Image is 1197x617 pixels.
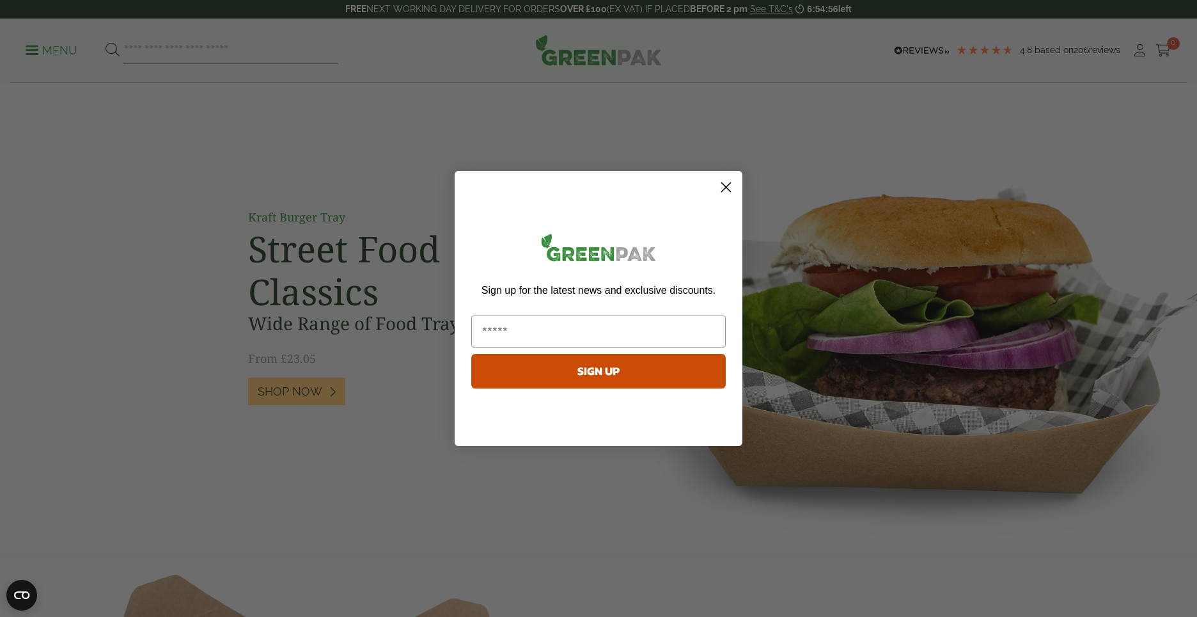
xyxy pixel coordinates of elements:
[715,176,737,198] button: Close dialog
[471,228,726,271] img: greenpak_logo
[471,316,726,348] input: Email
[481,285,716,296] span: Sign up for the latest news and exclusive discounts.
[471,354,726,389] button: SIGN UP
[6,580,37,611] button: Open CMP widget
